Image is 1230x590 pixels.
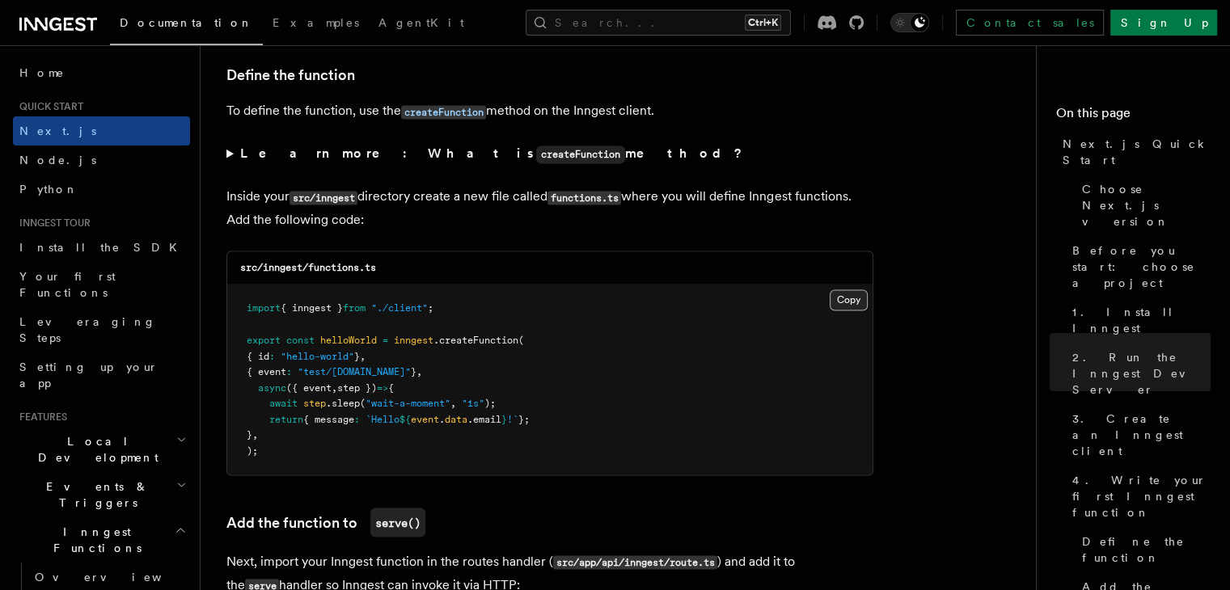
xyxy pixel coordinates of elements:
span: inngest [394,334,433,345]
span: ${ [399,413,411,424]
span: Install the SDK [19,241,187,254]
summary: Learn more: What iscreateFunctionmethod? [226,142,873,166]
code: createFunction [401,105,486,119]
span: !` [507,413,518,424]
span: Inngest Functions [13,524,175,556]
span: Python [19,183,78,196]
code: serve() [370,508,425,537]
span: Define the function [1082,533,1211,566]
span: = [383,334,388,345]
span: step [303,397,326,408]
h4: On this page [1056,103,1211,129]
a: Choose Next.js version [1076,175,1211,236]
span: , [450,397,456,408]
a: Sign Up [1110,10,1217,36]
span: { [388,381,394,393]
span: { message [303,413,354,424]
a: Define the function [1076,527,1211,572]
span: import [247,302,281,314]
span: Features [13,411,67,424]
span: , [360,350,366,361]
span: { inngest } [281,302,343,314]
span: Examples [273,16,359,29]
span: ; [428,302,433,314]
span: Quick start [13,100,83,113]
a: Add the function toserve() [226,508,425,537]
span: Home [19,65,65,81]
button: Inngest Functions [13,517,190,563]
a: 1. Install Inngest [1066,297,1211,343]
a: Install the SDK [13,233,190,262]
a: Your first Functions [13,262,190,307]
code: functions.ts [547,191,621,204]
span: Next.js [19,124,96,137]
span: "1s" [462,397,484,408]
a: Home [13,58,190,87]
button: Toggle dark mode [890,13,929,32]
span: from [343,302,366,314]
span: , [416,365,422,377]
span: Local Development [13,433,176,466]
a: AgentKit [369,5,474,44]
span: helloWorld [320,334,377,345]
span: ({ event [286,381,332,393]
button: Events & Triggers [13,472,190,517]
span: ); [484,397,496,408]
span: Leveraging Steps [19,315,156,344]
kbd: Ctrl+K [745,15,781,31]
span: `Hello [366,413,399,424]
a: Node.js [13,145,190,175]
span: return [269,413,303,424]
span: 3. Create an Inngest client [1072,411,1211,459]
span: } [501,413,507,424]
span: "test/[DOMAIN_NAME]" [298,365,411,377]
button: Local Development [13,427,190,472]
a: 2. Run the Inngest Dev Server [1066,343,1211,404]
span: Inngest tour [13,217,91,230]
code: src/inngest [290,191,357,204]
a: Documentation [110,5,263,45]
a: 3. Create an Inngest client [1066,404,1211,466]
span: 4. Write your first Inngest function [1072,472,1211,520]
span: 1. Install Inngest [1072,304,1211,336]
span: 2. Run the Inngest Dev Server [1072,349,1211,398]
span: Your first Functions [19,270,116,299]
span: await [269,397,298,408]
span: } [354,350,360,361]
a: 4. Write your first Inngest function [1066,466,1211,527]
a: Leveraging Steps [13,307,190,352]
span: const [286,334,315,345]
span: event [411,413,439,424]
span: Next.js Quick Start [1063,136,1211,168]
a: Contact sales [956,10,1104,36]
a: Define the function [226,64,355,86]
span: .sleep [326,397,360,408]
span: } [247,428,252,440]
a: createFunction [401,103,486,118]
span: Before you start: choose a project [1072,242,1211,291]
span: .email [467,413,501,424]
span: "./client" [371,302,428,314]
span: Documentation [120,16,253,29]
span: Node.js [19,154,96,166]
a: Next.js Quick Start [1056,129,1211,175]
span: ); [247,445,258,456]
span: "hello-world" [281,350,354,361]
span: }; [518,413,530,424]
span: Setting up your app [19,360,159,390]
span: , [252,428,258,440]
span: ( [360,397,366,408]
span: ( [518,334,524,345]
span: "wait-a-moment" [366,397,450,408]
span: : [354,413,360,424]
span: : [269,350,275,361]
span: data [445,413,467,424]
span: => [377,381,388,393]
code: createFunction [536,145,625,163]
a: Python [13,175,190,204]
span: Overview [35,571,201,584]
span: .createFunction [433,334,518,345]
span: step }) [337,381,377,393]
a: Examples [263,5,369,44]
span: } [411,365,416,377]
